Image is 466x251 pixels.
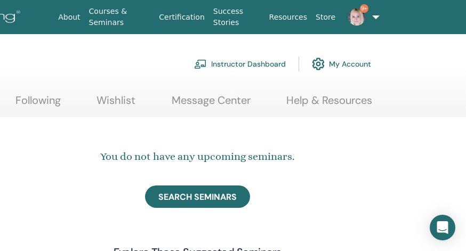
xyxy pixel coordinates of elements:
a: Help & Resources [286,94,372,115]
a: SEARCH SEMINARS [145,185,250,208]
div: Open Intercom Messenger [430,215,455,240]
img: cog.svg [312,55,325,73]
a: Following [15,94,61,115]
a: Certification [155,7,208,27]
a: Success Stories [209,2,265,33]
a: My Account [312,52,371,76]
h4: You do not have any upcoming seminars. [29,149,365,165]
a: Store [311,7,340,27]
span: 9+ [360,4,368,13]
a: Courses & Seminars [85,2,155,33]
img: chalkboard-teacher.svg [194,59,207,69]
a: Instructor Dashboard [194,52,286,76]
a: About [54,7,84,27]
img: default.jpg [348,9,365,26]
span: SEARCH SEMINARS [158,191,237,203]
a: Wishlist [97,94,135,115]
a: Resources [265,7,312,27]
a: Message Center [172,94,251,115]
